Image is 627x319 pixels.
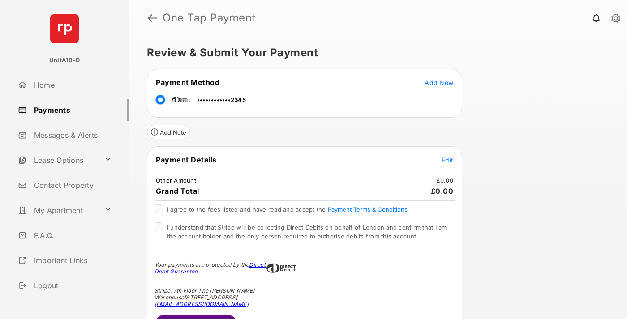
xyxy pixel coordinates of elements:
[14,250,115,271] a: Important Links
[436,176,454,184] td: £0.00
[431,187,454,196] span: £0.00
[442,155,453,164] button: Edit
[49,56,80,65] p: UnitA10-D
[156,155,217,164] span: Payment Details
[14,174,129,196] a: Contact Property
[147,47,602,58] h5: Review & Submit Your Payment
[14,200,101,221] a: My Apartment
[147,125,190,139] button: Add Note
[155,176,197,184] td: Other Amount
[197,96,246,103] span: ••••••••••••2345
[328,206,408,213] button: I agree to the fees listed and have read and accept the
[425,78,453,87] button: Add New
[14,124,129,146] a: Messages & Alerts
[155,301,249,307] a: [EMAIL_ADDRESS][DOMAIN_NAME]
[155,287,266,307] div: Stripe, 7th Floor The [PERSON_NAME] Warehouse [STREET_ADDRESS]
[163,13,256,23] strong: One Tap Payment
[14,99,129,121] a: Payments
[155,261,266,275] a: Direct Debit Guarantee
[156,78,219,87] span: Payment Method
[442,156,453,164] span: Edit
[14,225,129,246] a: F.A.Q.
[167,224,447,240] span: I understand that Stripe will be collecting Direct Debits on behalf of London and confirm that I ...
[14,275,129,296] a: Logout
[155,261,266,275] div: Your payments are protected by the .
[14,74,129,96] a: Home
[167,206,408,213] span: I agree to the fees listed and have read and accept the
[50,14,79,43] img: svg+xml;base64,PHN2ZyB4bWxucz0iaHR0cDovL3d3dy53My5vcmcvMjAwMC9zdmciIHdpZHRoPSI2NCIgaGVpZ2h0PSI2NC...
[156,187,199,196] span: Grand Total
[14,149,101,171] a: Lease Options
[425,79,453,86] span: Add New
